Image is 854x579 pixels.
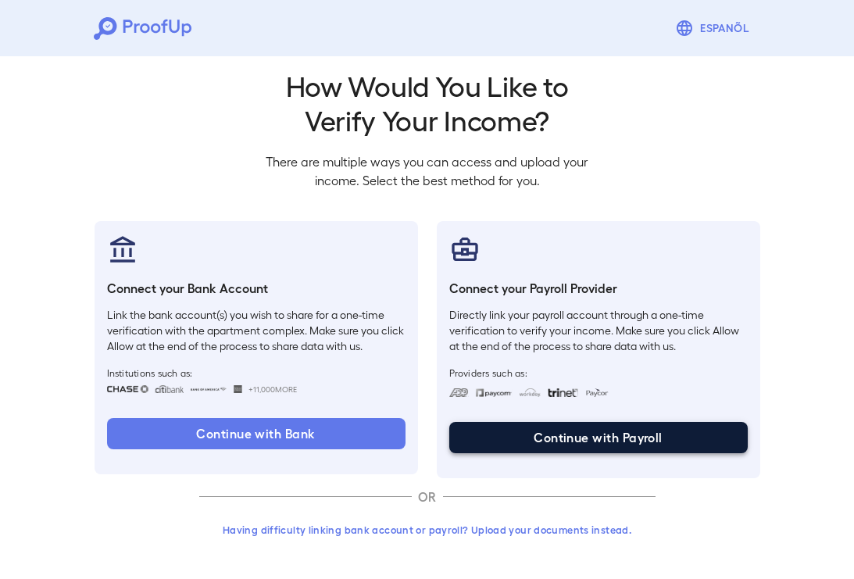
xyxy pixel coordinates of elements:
[254,68,601,137] h2: How Would You Like to Verify Your Income?
[234,385,242,393] img: wellsfargo.svg
[449,279,748,298] h6: Connect your Payroll Provider
[254,152,601,190] p: There are multiple ways you can access and upload your income. Select the best method for you.
[519,388,541,397] img: workday.svg
[449,388,469,397] img: adp.svg
[107,234,138,265] img: bankAccount.svg
[190,385,227,393] img: bankOfAmerica.svg
[412,488,443,506] p: OR
[155,385,184,393] img: citibank.svg
[449,422,748,453] button: Continue with Payroll
[107,307,406,354] p: Link the bank account(s) you wish to share for a one-time verification with the apartment complex...
[584,388,609,397] img: paycon.svg
[248,383,297,395] span: +11,000 More
[669,13,760,44] button: Espanõl
[449,366,748,379] span: Providers such as:
[107,385,148,393] img: chase.svg
[475,388,513,397] img: paycom.svg
[107,418,406,449] button: Continue with Bank
[107,279,406,298] h6: Connect your Bank Account
[548,388,579,397] img: trinet.svg
[449,234,481,265] img: payrollProvider.svg
[199,516,656,544] button: Having difficulty linking bank account or payroll? Upload your documents instead.
[449,307,748,354] p: Directly link your payroll account through a one-time verification to verify your income. Make su...
[107,366,406,379] span: Institutions such as:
